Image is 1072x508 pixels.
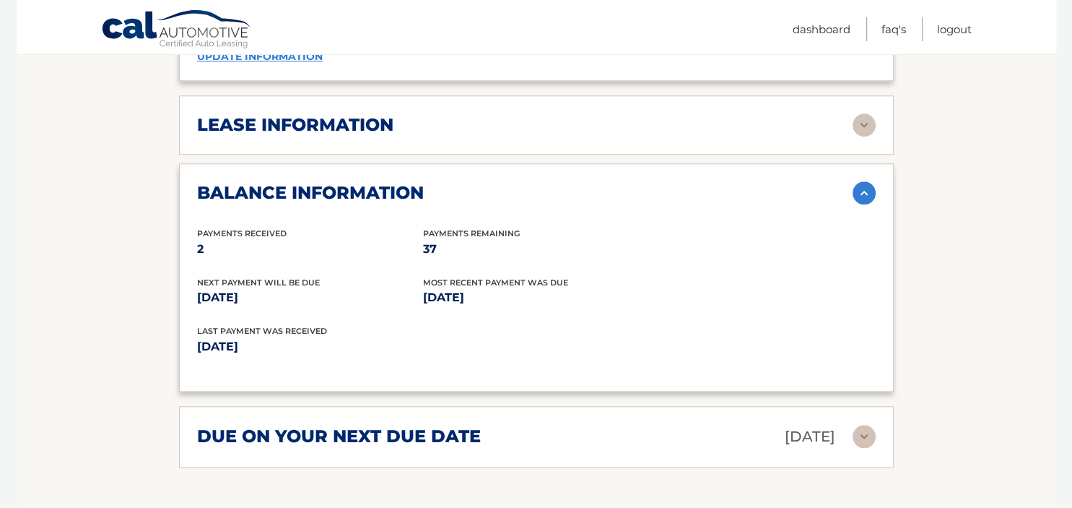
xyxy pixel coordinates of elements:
img: accordion-rest.svg [853,425,876,448]
img: accordion-rest.svg [853,113,876,137]
span: Next Payment will be due [197,277,320,288]
h2: balance information [197,182,424,204]
span: Last Payment was received [197,326,327,336]
a: Dashboard [793,17,850,41]
p: 37 [423,239,649,259]
h2: due on your next due date [197,426,481,447]
p: [DATE] [423,288,649,308]
p: 2 [197,239,423,259]
span: Payments Remaining [423,228,520,238]
a: update information [197,50,323,63]
p: [DATE] [197,337,536,357]
a: FAQ's [881,17,906,41]
a: Logout [937,17,972,41]
a: Cal Automotive [101,9,253,51]
span: Most Recent Payment Was Due [423,277,568,288]
span: Payments Received [197,228,287,238]
p: [DATE] [785,424,835,449]
img: accordion-active.svg [853,181,876,205]
p: [DATE] [197,288,423,308]
h2: lease information [197,114,393,136]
